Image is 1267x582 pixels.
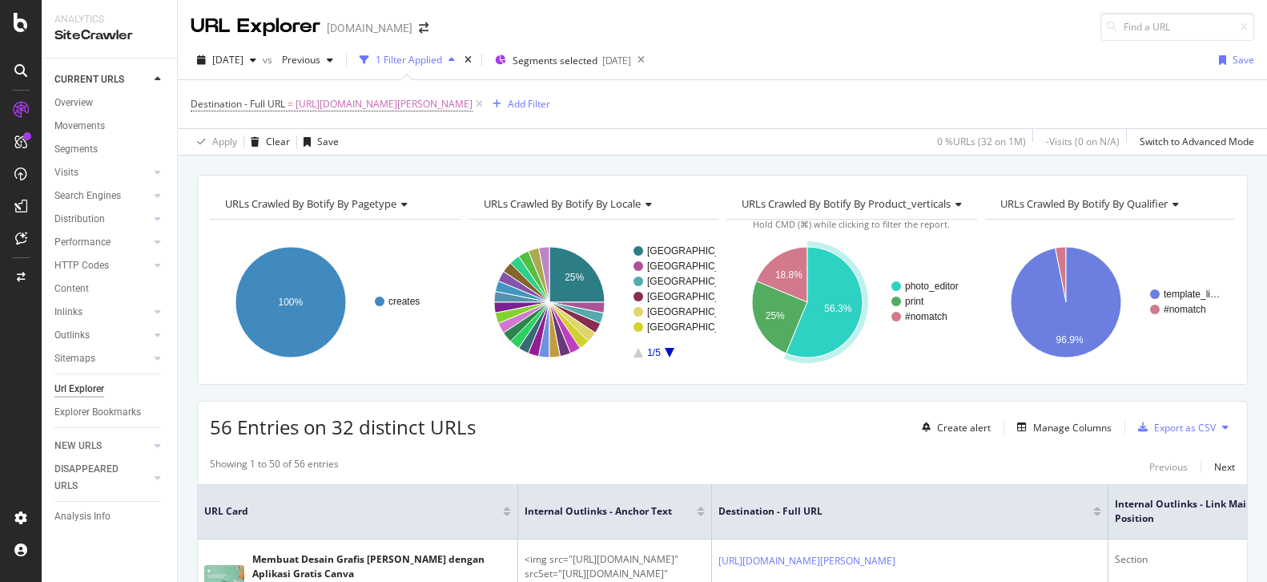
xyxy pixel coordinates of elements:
[225,196,396,211] span: URLs Crawled By Botify By pagetype
[985,232,1233,372] svg: A chart.
[915,414,991,440] button: Create alert
[210,457,339,476] div: Showing 1 to 50 of 56 entries
[317,135,339,148] div: Save
[937,421,991,434] div: Create alert
[54,281,166,297] a: Content
[647,276,747,287] text: [GEOGRAPHIC_DATA]
[419,22,428,34] div: arrow-right-arrow-left
[54,508,166,525] a: Analysis Info
[54,141,98,158] div: Segments
[508,97,550,111] div: Add Filter
[54,327,90,344] div: Outlinks
[1213,47,1254,73] button: Save
[1056,334,1083,346] text: 96.9%
[726,232,974,372] svg: A chart.
[1149,457,1188,476] button: Previous
[276,47,340,73] button: Previous
[513,54,597,67] span: Segments selected
[54,257,150,274] a: HTTP Codes
[525,504,673,519] span: Internal Outlinks - Anchor Text
[54,381,104,398] div: Url Explorer
[481,191,705,216] h4: URLs Crawled By Botify By locale
[297,129,339,155] button: Save
[718,504,1069,519] span: Destination - Full URL
[905,281,959,292] text: photo_editor
[263,53,276,67] span: vs
[276,53,320,67] span: Previous
[210,232,457,372] div: A chart.
[486,95,550,114] button: Add Filter
[738,191,975,216] h4: URLs Crawled By Botify By product_verticals
[54,71,124,88] div: CURRENT URLS
[288,97,293,111] span: =
[1100,13,1254,41] input: Find a URL
[54,281,89,297] div: Content
[54,257,109,274] div: HTTP Codes
[647,347,661,358] text: 1/5
[1000,196,1168,211] span: URLs Crawled By Botify By qualifier
[1149,460,1188,474] div: Previous
[1233,53,1254,67] div: Save
[905,296,924,307] text: print
[244,129,290,155] button: Clear
[753,218,950,230] span: Hold CMD (⌘) while clicking to filter the report.
[1132,414,1216,440] button: Export as CSV
[191,129,237,155] button: Apply
[1214,457,1235,476] button: Next
[54,141,166,158] a: Segments
[1214,460,1235,474] div: Next
[602,54,631,67] div: [DATE]
[266,135,290,148] div: Clear
[905,311,947,322] text: #nomatch
[54,438,150,455] a: NEW URLS
[997,191,1221,216] h4: URLs Crawled By Botify By qualifier
[1033,421,1112,434] div: Manage Columns
[54,118,166,135] a: Movements
[204,504,499,519] span: URL Card
[1154,421,1216,434] div: Export as CSV
[647,291,747,302] text: [GEOGRAPHIC_DATA]
[824,303,851,314] text: 56.3%
[252,552,511,581] div: Membuat Desain Grafis [PERSON_NAME] dengan Aplikasi Gratis Canva
[54,188,150,204] a: Search Engines
[54,304,150,321] a: Inlinks
[54,188,121,204] div: Search Engines
[937,135,1026,148] div: 0 % URLs ( 32 on 1M )
[54,404,141,421] div: Explorer Bookmarks
[1011,418,1112,437] button: Manage Columns
[54,350,95,367] div: Sitemaps
[296,93,473,115] span: [URL][DOMAIN_NAME][PERSON_NAME]
[54,164,150,181] a: Visits
[54,234,111,251] div: Performance
[54,164,78,181] div: Visits
[489,47,631,73] button: Segments selected[DATE]
[54,350,150,367] a: Sitemaps
[54,95,166,111] a: Overview
[191,97,285,111] span: Destination - Full URL
[54,26,164,45] div: SiteCrawler
[212,135,237,148] div: Apply
[353,47,461,73] button: 1 Filter Applied
[718,553,895,569] a: [URL][DOMAIN_NAME][PERSON_NAME]
[54,438,102,455] div: NEW URLS
[1140,135,1254,148] div: Switch to Advanced Mode
[210,414,476,440] span: 56 Entries on 32 distinct URLs
[647,261,747,272] text: [GEOGRAPHIC_DATA]
[54,327,150,344] a: Outlinks
[54,95,93,111] div: Overview
[1213,527,1251,566] iframe: Intercom live chat
[461,52,475,68] div: times
[1164,304,1206,315] text: #nomatch
[54,508,111,525] div: Analysis Info
[469,232,716,372] svg: A chart.
[54,404,166,421] a: Explorer Bookmarks
[742,196,951,211] span: URLs Crawled By Botify By product_verticals
[775,269,802,281] text: 18.8%
[54,461,150,495] a: DISAPPEARED URLS
[191,13,320,40] div: URL Explorer
[647,321,747,333] text: [GEOGRAPHIC_DATA]
[212,53,243,67] span: 2025 Aug. 3rd
[54,234,150,251] a: Performance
